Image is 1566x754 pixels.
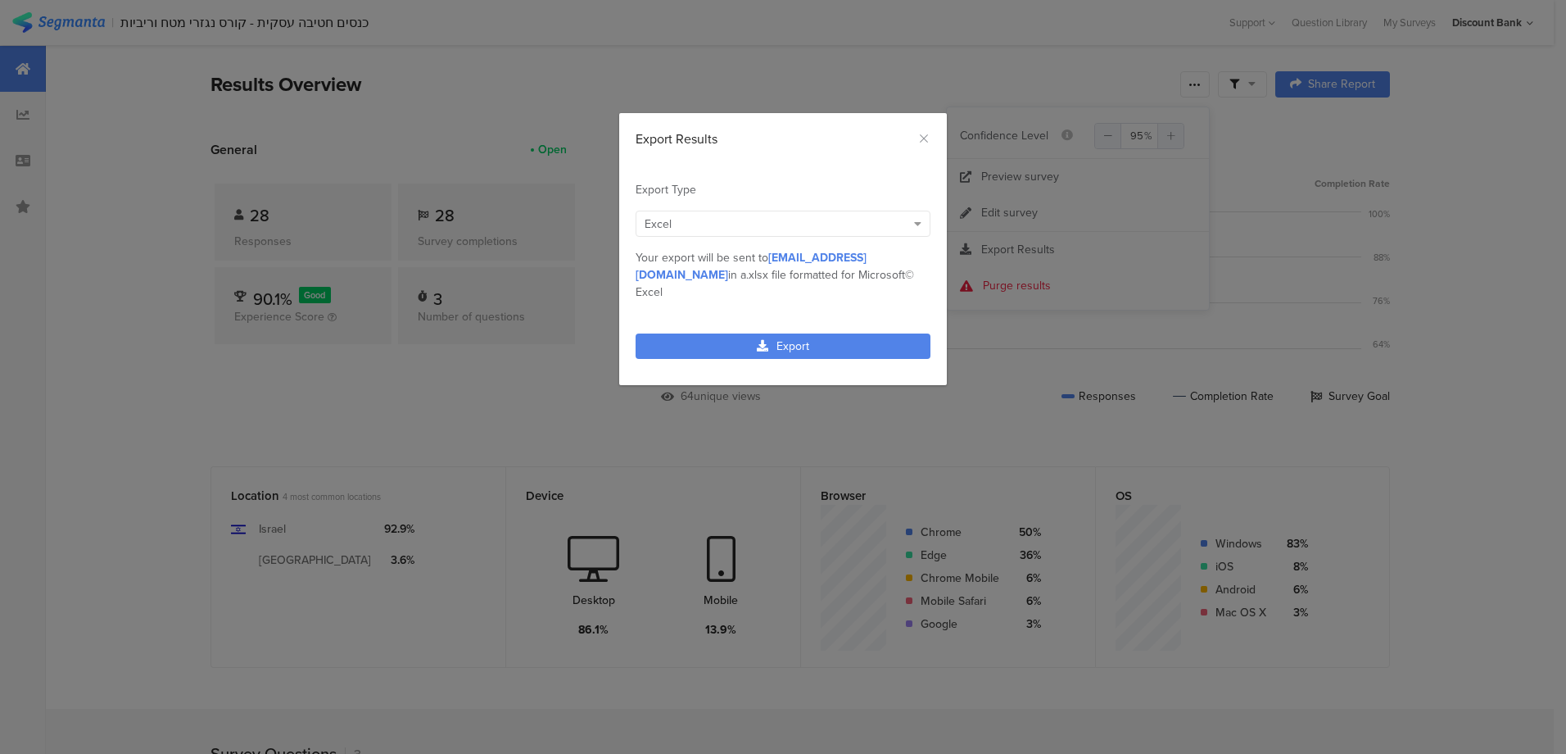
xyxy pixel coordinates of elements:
div: Your export will be sent to in a [636,249,930,301]
div: dialog [619,113,947,385]
span: [EMAIL_ADDRESS][DOMAIN_NAME] [636,249,867,284]
div: Export Type [636,181,930,198]
div: Export Results [636,129,930,148]
a: Export [636,334,930,359]
span: .xlsx file formatted for Microsoft© Excel [636,266,914,301]
button: Close [917,129,930,148]
span: Excel [645,216,672,233]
